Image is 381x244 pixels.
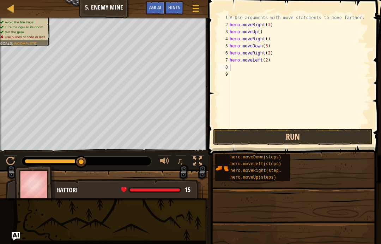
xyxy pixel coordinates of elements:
[12,41,14,45] span: :
[5,25,44,29] span: Lure the ogre to its doom.
[146,1,165,14] button: Ask AI
[230,162,281,167] span: hero.moveLeft(steps)
[218,14,230,21] div: 1
[5,20,34,24] span: Avoid the fire traps!
[215,162,229,175] img: portrait.png
[218,57,230,64] div: 7
[218,50,230,57] div: 6
[218,71,230,78] div: 9
[230,168,284,173] span: hero.moveRight(steps)
[56,186,196,195] div: Hattori
[175,155,187,169] button: ♫
[230,175,276,180] span: hero.moveUp(steps)
[5,35,46,39] span: Use 5 lines of code or less.
[190,155,205,169] button: Toggle fullscreen
[213,129,373,145] button: Run
[158,155,172,169] button: Adjust volume
[218,28,230,35] div: 3
[177,156,184,167] span: ♫
[14,165,55,204] img: thang_avatar_frame.png
[149,4,161,11] span: Ask AI
[230,155,281,160] span: hero.moveDown(steps)
[168,4,180,11] span: Hints
[14,41,36,45] span: Incomplete
[5,30,25,34] span: Get the gem.
[218,42,230,50] div: 5
[12,232,20,240] button: Ask AI
[218,35,230,42] div: 4
[121,187,190,193] div: health: 14.6 / 14.6
[4,155,18,169] button: ⌘ + P: Pause
[185,185,190,194] span: 15
[218,64,230,71] div: 8
[187,1,205,18] button: Show game menu
[218,21,230,28] div: 2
